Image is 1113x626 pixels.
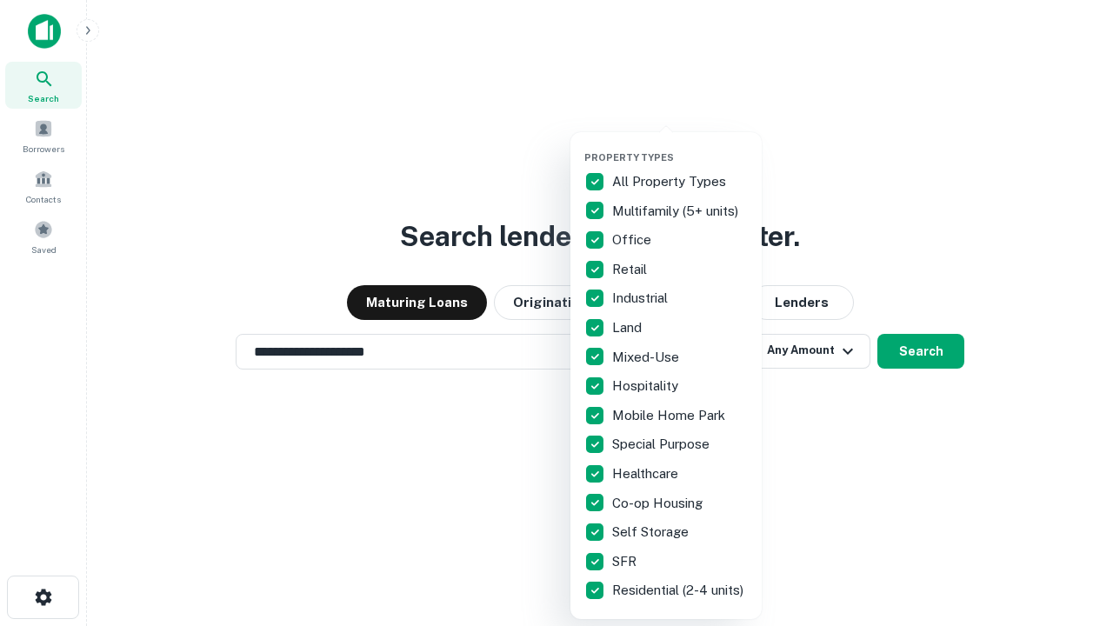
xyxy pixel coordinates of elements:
p: Healthcare [612,463,682,484]
p: Retail [612,259,650,280]
p: Self Storage [612,522,692,543]
p: SFR [612,551,640,572]
iframe: Chat Widget [1026,487,1113,570]
span: Property Types [584,152,674,163]
p: Industrial [612,288,671,309]
p: Special Purpose [612,434,713,455]
p: Multifamily (5+ units) [612,201,742,222]
p: Office [612,230,655,250]
p: Mixed-Use [612,347,683,368]
p: Co-op Housing [612,493,706,514]
p: Hospitality [612,376,682,396]
p: Residential (2-4 units) [612,580,747,601]
p: All Property Types [612,171,730,192]
p: Mobile Home Park [612,405,729,426]
p: Land [612,317,645,338]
